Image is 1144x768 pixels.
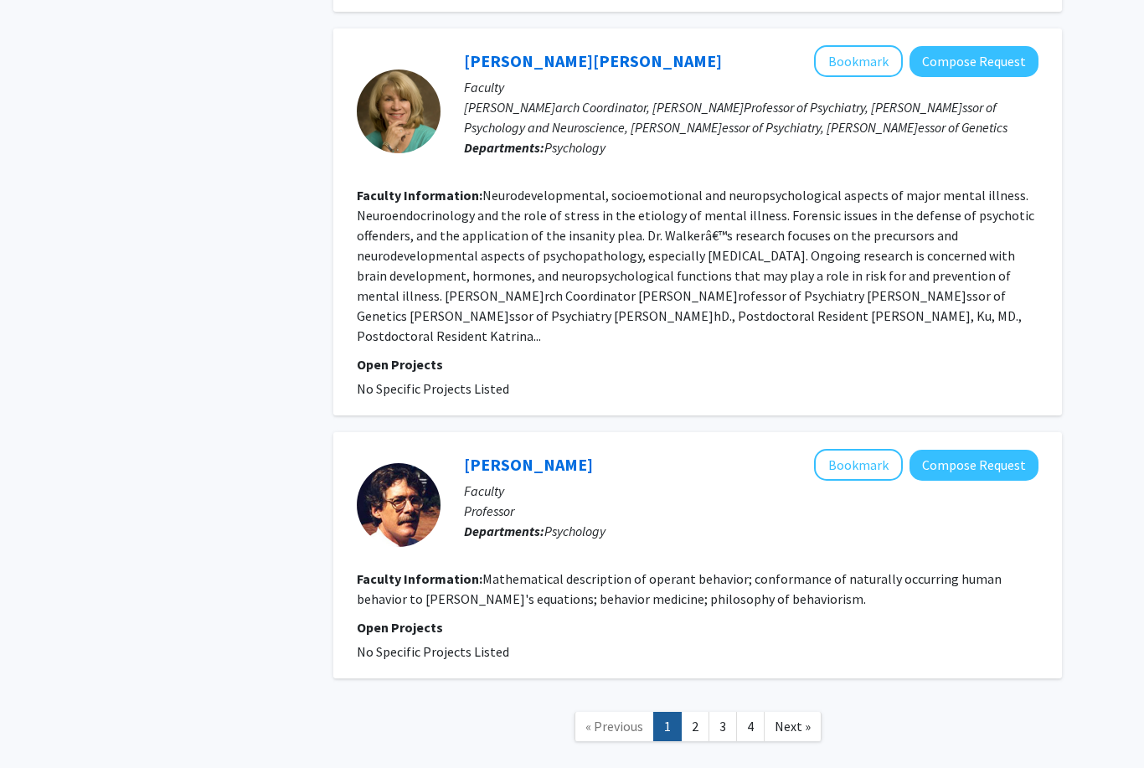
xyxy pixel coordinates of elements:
[357,570,1002,607] fg-read-more: Mathematical description of operant behavior; conformance of naturally occurring human behavior t...
[575,712,654,741] a: Previous Page
[464,50,722,71] a: [PERSON_NAME][PERSON_NAME]
[333,695,1062,763] nav: Page navigation
[814,45,903,77] button: Add Elaine F. Walker to Bookmarks
[764,712,822,741] a: Next
[585,718,643,734] span: « Previous
[736,712,765,741] a: 4
[357,354,1038,374] p: Open Projects
[357,187,482,204] b: Faculty Information:
[910,46,1038,77] button: Compose Request to Elaine F. Walker
[544,139,605,156] span: Psychology
[357,187,1034,344] fg-read-more: Neurodevelopmental, socioemotional and neuropsychological aspects of major mental illness. Neuroe...
[544,523,605,539] span: Psychology
[910,450,1038,481] button: Compose Request to Jack McDowell
[13,693,71,755] iframe: Chat
[653,712,682,741] a: 1
[775,718,811,734] span: Next »
[464,97,1038,137] p: [PERSON_NAME]arch Coordinator, [PERSON_NAME]Professor of Psychiatry, [PERSON_NAME]ssor of Psychol...
[464,501,1038,521] p: Professor
[464,454,593,475] a: [PERSON_NAME]
[357,643,509,660] span: No Specific Projects Listed
[464,77,1038,97] p: Faculty
[464,523,544,539] b: Departments:
[464,481,1038,501] p: Faculty
[814,449,903,481] button: Add Jack McDowell to Bookmarks
[357,380,509,397] span: No Specific Projects Listed
[357,570,482,587] b: Faculty Information:
[464,139,544,156] b: Departments:
[709,712,737,741] a: 3
[357,617,1038,637] p: Open Projects
[681,712,709,741] a: 2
